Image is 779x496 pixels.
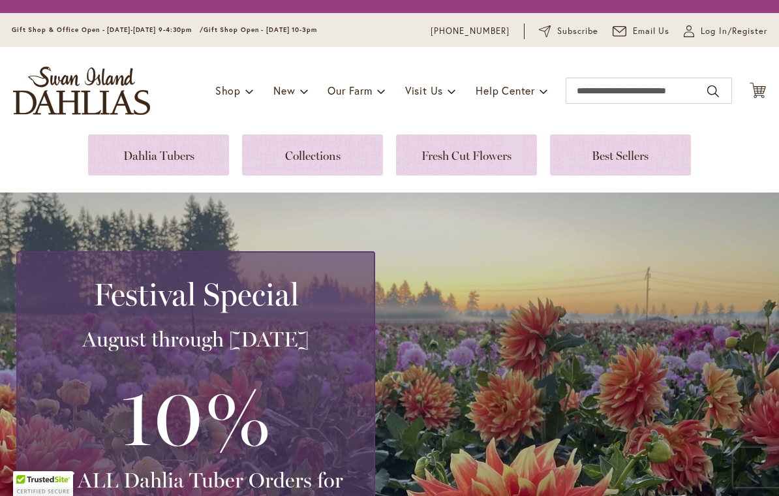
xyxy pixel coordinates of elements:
span: Help Center [476,84,535,97]
span: Visit Us [405,84,443,97]
span: Shop [215,84,241,97]
a: Subscribe [539,25,598,38]
h3: August through [DATE] [33,326,358,352]
span: Email Us [633,25,670,38]
a: Log In/Register [684,25,767,38]
span: Gift Shop & Office Open - [DATE]-[DATE] 9-4:30pm / [12,25,204,34]
a: store logo [13,67,150,115]
a: Email Us [613,25,670,38]
h3: 10% [33,365,358,467]
span: Subscribe [557,25,598,38]
span: Log In/Register [701,25,767,38]
span: Our Farm [328,84,372,97]
span: New [273,84,295,97]
a: [PHONE_NUMBER] [431,25,510,38]
span: Gift Shop Open - [DATE] 10-3pm [204,25,317,34]
h2: Festival Special [33,276,358,313]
